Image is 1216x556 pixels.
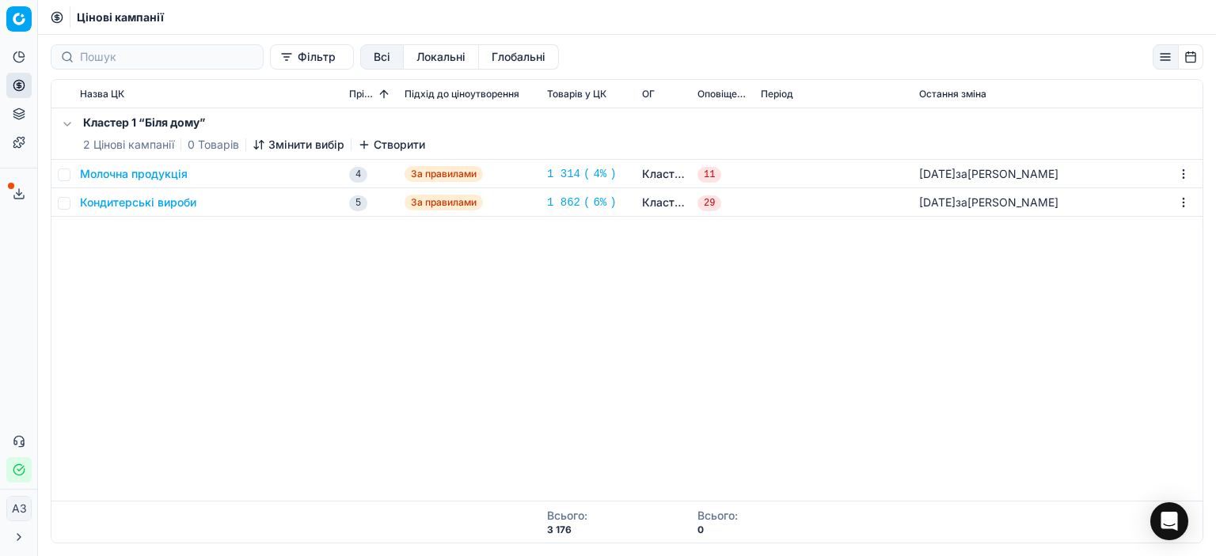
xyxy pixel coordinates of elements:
[642,195,765,209] font: Кластер 1 “Біля дому”
[374,138,425,151] font: Створити
[547,195,617,210] a: 1 862(6%)
[697,88,754,100] font: Оповіщення
[376,86,392,102] button: Сортовано за Пріоритетом за зростанням
[80,195,196,209] font: Кондитерські вироби
[253,137,344,153] button: Змінити вибір
[411,196,477,208] font: За правилами
[919,195,956,209] font: [DATE]
[593,168,606,180] font: 4%
[360,44,404,70] button: всі
[919,167,956,180] font: [DATE]
[77,10,164,24] font: Цінові кампанії
[404,44,479,70] button: місцевий
[547,166,617,182] a: 1 314(4%)
[967,167,1058,180] font: [PERSON_NAME]
[374,50,390,63] font: Всі
[298,50,336,63] font: Фільтр
[583,196,590,209] font: (
[956,167,967,180] font: за
[355,198,361,209] font: 5
[697,509,735,522] font: Всього
[610,196,616,209] font: )
[547,524,572,535] font: 3 176
[93,138,174,151] font: Цінові кампанії
[355,169,361,180] font: 4
[6,496,32,521] button: АЗ
[83,138,90,151] font: 2
[358,137,425,153] button: Створити
[80,166,188,182] button: Молочна продукція
[704,169,715,180] font: 11
[583,168,590,180] font: (
[704,198,715,209] font: 29
[405,88,519,100] font: Підхід до ціноутворення
[77,9,164,25] nav: хлібні крихти
[416,50,465,63] font: Локальні
[584,509,587,522] font: :
[610,168,616,180] font: )
[411,168,477,180] font: За правилами
[83,115,205,129] font: Кластер 1 “Біля дому”
[761,88,793,100] font: Період
[956,195,967,209] font: за
[642,195,685,210] a: Кластер 1 “Біля дому”
[642,167,765,180] font: Кластер 1 “Біля дому”
[492,50,545,63] font: Глобальні
[1150,502,1188,540] div: Відкрити Intercom Messenger
[642,88,655,100] font: ОГ
[188,138,195,151] font: 0
[80,88,124,100] font: Назва ЦК
[967,195,1058,209] font: [PERSON_NAME]
[547,168,580,180] font: 1 314
[735,509,738,522] font: :
[80,167,188,180] font: Молочна продукція
[547,88,606,100] font: Товарів у ЦК
[12,501,27,515] font: АЗ
[270,44,354,70] button: Фільтр
[349,88,396,100] font: Пріоритет
[198,138,239,151] font: Товарів
[642,166,685,182] a: Кластер 1 “Біля дому”
[593,196,606,209] font: 6%
[547,509,584,522] font: Всього
[697,524,704,535] font: 0
[547,196,580,209] font: 1 862
[268,138,344,151] font: Змінити вибір
[80,195,196,210] button: Кондитерські вироби
[479,44,559,70] button: глобальний
[77,9,164,25] span: Цінові кампанії
[80,49,253,65] input: Пошук
[919,88,986,100] font: Остання зміна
